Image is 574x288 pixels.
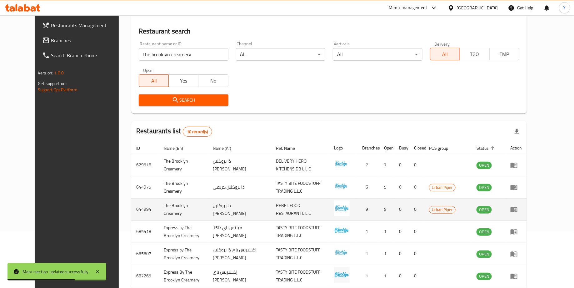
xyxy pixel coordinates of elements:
td: 7 [379,154,394,176]
td: 1 [379,265,394,287]
td: 6 [357,176,379,198]
span: OPEN [477,250,492,258]
td: 1 [357,220,379,243]
img: The Brooklyn Creamery [334,156,350,172]
td: Express by The Brooklyn Creamery [159,220,208,243]
td: 644975 [131,176,159,198]
span: OPEN [477,273,492,280]
button: TGO [460,48,490,60]
td: 1 [357,265,379,287]
span: OPEN [477,184,492,191]
div: [GEOGRAPHIC_DATA] [457,4,498,11]
div: OPEN [477,250,492,258]
td: 687265 [131,265,159,287]
td: 9 [379,198,394,220]
span: Branches [51,37,126,44]
span: Version: [38,69,53,77]
td: 0 [409,243,424,265]
td: 644994 [131,198,159,220]
td: 0 [394,243,409,265]
span: Name (Ar) [213,144,240,152]
td: إكسبريس باي [PERSON_NAME] [208,265,271,287]
img: Express By The Brooklyn Creamery [334,267,350,283]
div: Menu [510,272,522,280]
div: OPEN [477,206,492,214]
td: The Brooklyn Creamery [159,154,208,176]
span: Y [563,4,566,11]
td: 0 [409,220,424,243]
th: Busy [394,142,409,154]
button: All [139,74,169,87]
span: TMP [492,50,517,59]
td: 0 [394,265,409,287]
a: Search Branch Phone [37,48,131,63]
span: 10 record(s) [183,129,212,135]
button: Search [139,94,228,106]
a: Branches [37,33,131,48]
td: 1 [357,243,379,265]
button: All [430,48,460,60]
td: TASTY BITE FOODSTUFF TRADING L.L.C [271,265,329,287]
span: Search [144,96,223,104]
td: 5 [379,176,394,198]
span: Search Branch Phone [51,52,126,59]
a: Support.OpsPlatform [38,86,77,94]
td: 15مينتس باي ذا [PERSON_NAME] [208,220,271,243]
div: Menu section updated successfully [22,268,89,275]
h2: Restaurant search [139,27,519,36]
label: Delivery [434,42,450,46]
td: 685418 [131,220,159,243]
td: DELIVERY HERO KITCHENS DB L.L.C [271,154,329,176]
span: Status [477,144,497,152]
span: Name (En) [164,144,191,152]
span: TGO [462,50,487,59]
td: 9 [357,198,379,220]
button: TMP [489,48,519,60]
img: The Brooklyn Creamery [334,200,350,216]
button: No [198,74,228,87]
img: Express by The Brooklyn Creamery [334,245,350,260]
span: Ref. Name [276,144,303,152]
span: Urban Piper [429,184,455,191]
span: All [433,50,457,59]
td: 1 [379,220,394,243]
td: 7 [357,154,379,176]
td: TASTY BITE FOODSTUFF TRADING L.L.C [271,243,329,265]
td: 0 [409,154,424,176]
span: Yes [171,76,196,85]
th: Branches [357,142,379,154]
span: OPEN [477,162,492,169]
th: Closed [409,142,424,154]
span: Restaurants Management [51,22,126,29]
td: 0 [409,198,424,220]
span: All [142,76,166,85]
div: OPEN [477,228,492,236]
label: Upsell [143,68,155,73]
th: Logo [329,142,357,154]
div: Export file [509,124,524,139]
td: اكسبريس باى ذا بروكلين [PERSON_NAME] [208,243,271,265]
th: Open [379,142,394,154]
span: POS group [429,144,456,152]
div: Menu-management [389,4,427,12]
td: 0 [409,176,424,198]
td: 0 [394,220,409,243]
div: Menu [510,184,522,191]
button: Yes [168,74,198,87]
span: 1.0.0 [54,69,64,77]
img: Express by The Brooklyn Creamery [334,223,350,238]
td: 685807 [131,243,159,265]
input: Search for restaurant name or ID.. [139,48,228,61]
a: Restaurants Management [37,18,131,33]
td: TASTY BITE FOODSTUFF TRADING L.L.C [271,220,329,243]
h2: Restaurants list [136,126,212,137]
div: All [333,48,422,61]
td: 1 [379,243,394,265]
td: TASTY BITE FOODSTUFF TRADING L.L.C [271,176,329,198]
div: Total records count [183,127,212,137]
div: Menu [510,228,522,235]
span: Get support on: [38,79,67,88]
div: Menu [510,250,522,258]
td: ذا بروكلين [PERSON_NAME] [208,198,271,220]
td: The Brooklyn Creamery [159,176,208,198]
